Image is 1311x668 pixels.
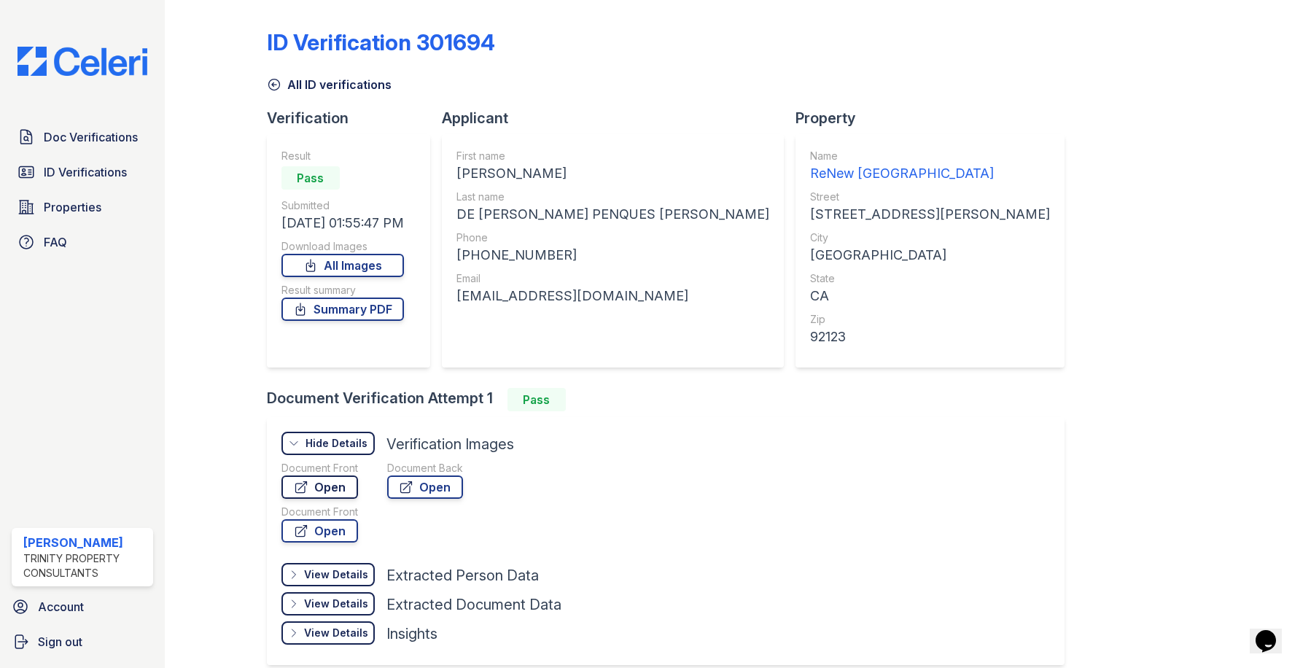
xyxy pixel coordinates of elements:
[456,286,769,306] div: [EMAIL_ADDRESS][DOMAIN_NAME]
[456,230,769,245] div: Phone
[267,76,392,93] a: All ID verifications
[810,149,1050,184] a: Name ReNew [GEOGRAPHIC_DATA]
[795,108,1076,128] div: Property
[12,158,153,187] a: ID Verifications
[267,108,442,128] div: Verification
[281,298,404,321] a: Summary PDF
[281,198,404,213] div: Submitted
[38,633,82,650] span: Sign out
[267,29,495,55] div: ID Verification 301694
[6,592,159,621] a: Account
[12,123,153,152] a: Doc Verifications
[281,505,358,519] div: Document Front
[306,436,367,451] div: Hide Details
[386,624,437,644] div: Insights
[456,245,769,265] div: [PHONE_NUMBER]
[6,47,159,76] img: CE_Logo_Blue-a8612792a0a2168367f1c8372b55b34899dd931a85d93a1a3d3e32e68fde9ad4.png
[810,271,1050,286] div: State
[6,627,159,656] a: Sign out
[281,461,358,475] div: Document Front
[281,149,404,163] div: Result
[810,286,1050,306] div: CA
[304,626,368,640] div: View Details
[810,327,1050,347] div: 92123
[456,190,769,204] div: Last name
[304,597,368,611] div: View Details
[386,434,514,454] div: Verification Images
[386,594,561,615] div: Extracted Document Data
[456,271,769,286] div: Email
[12,228,153,257] a: FAQ
[281,166,340,190] div: Pass
[304,567,368,582] div: View Details
[44,128,138,146] span: Doc Verifications
[44,163,127,181] span: ID Verifications
[281,239,404,254] div: Download Images
[810,163,1050,184] div: ReNew [GEOGRAPHIC_DATA]
[1250,610,1296,653] iframe: chat widget
[456,204,769,225] div: DE [PERSON_NAME] PENQUES [PERSON_NAME]
[281,283,404,298] div: Result summary
[386,565,539,586] div: Extracted Person Data
[38,598,84,615] span: Account
[281,475,358,499] a: Open
[810,149,1050,163] div: Name
[810,245,1050,265] div: [GEOGRAPHIC_DATA]
[810,230,1050,245] div: City
[44,198,101,216] span: Properties
[456,163,769,184] div: [PERSON_NAME]
[23,534,147,551] div: [PERSON_NAME]
[267,388,1076,411] div: Document Verification Attempt 1
[810,190,1050,204] div: Street
[387,461,463,475] div: Document Back
[12,193,153,222] a: Properties
[810,204,1050,225] div: [STREET_ADDRESS][PERSON_NAME]
[281,213,404,233] div: [DATE] 01:55:47 PM
[23,551,147,580] div: Trinity Property Consultants
[810,312,1050,327] div: Zip
[456,149,769,163] div: First name
[44,233,67,251] span: FAQ
[281,254,404,277] a: All Images
[387,475,463,499] a: Open
[442,108,795,128] div: Applicant
[281,519,358,543] a: Open
[507,388,566,411] div: Pass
